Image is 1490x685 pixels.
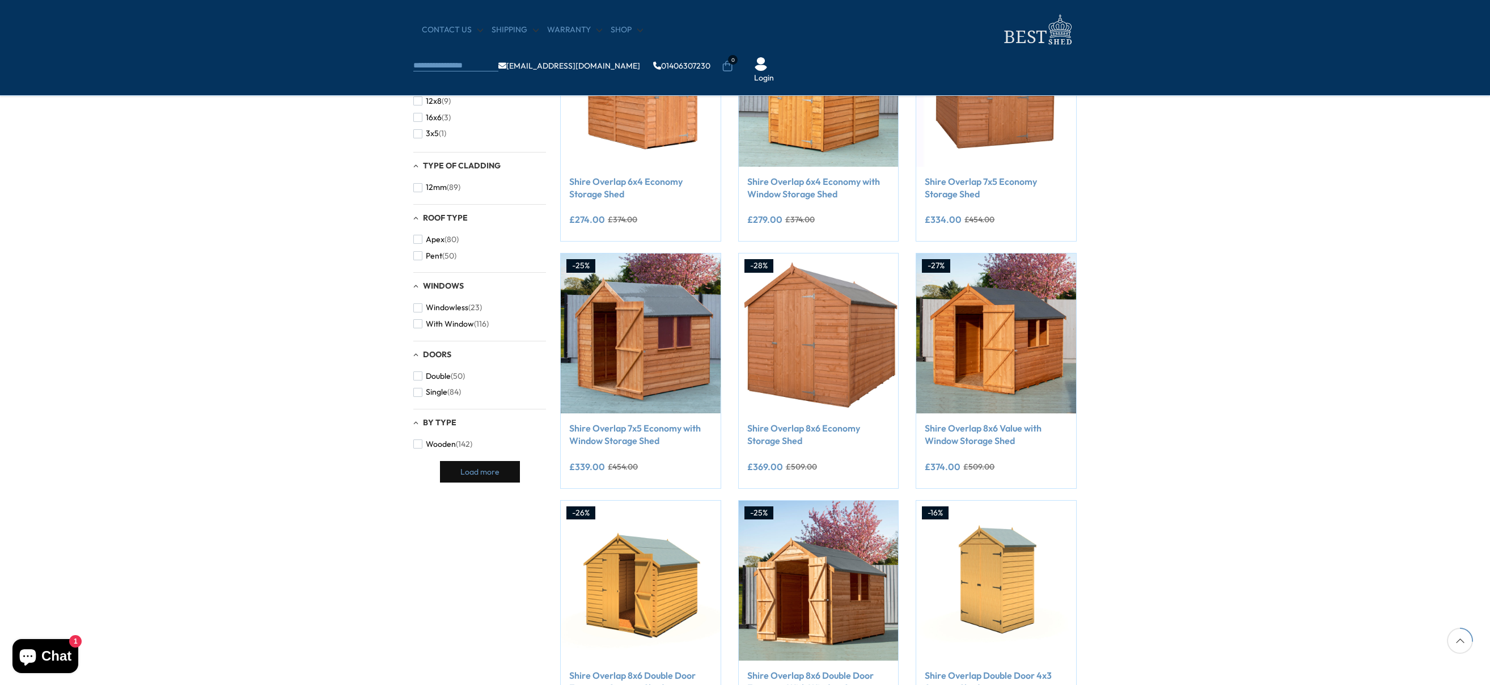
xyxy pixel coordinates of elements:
span: (9) [442,96,451,106]
span: By Type [423,417,456,428]
button: Windowless [413,299,482,316]
del: £374.00 [785,215,815,223]
span: Windowless [426,303,468,312]
del: £509.00 [786,463,817,471]
button: Load more [440,461,520,483]
button: 12x8 [413,93,451,109]
div: -26% [566,506,595,520]
img: Shire Overlap Double Door 4x3 Storage Shed - Best Shed [916,501,1076,661]
ins: £369.00 [747,462,783,471]
span: With Window [426,319,474,329]
span: Roof Type [423,213,468,223]
span: Wooden [426,439,456,449]
a: Shipping [492,24,539,36]
span: (50) [442,251,456,261]
a: Shire Overlap 6x4 Economy with Window Storage Shed [747,175,890,201]
button: Apex [413,231,459,248]
span: Windows [423,281,464,291]
button: 16x6 [413,109,451,126]
div: -25% [744,506,773,520]
span: (23) [468,303,482,312]
button: 3x5 [413,125,446,142]
img: Shire Overlap 8x6 Double Door Economy With Window Storage Shed - Best Shed [739,501,899,661]
button: 12mm [413,179,460,196]
a: 01406307230 [653,62,710,70]
img: Shire Overlap 7x5 Economy with Window Storage Shed - Best Shed [561,253,721,413]
span: Type of Cladding [423,160,501,171]
button: Single [413,384,461,400]
a: Shire Overlap 7x5 Economy with Window Storage Shed [569,422,712,447]
span: Apex [426,235,445,244]
button: 4x3 [413,142,448,158]
span: Load more [460,468,500,476]
span: 3x5 [426,129,439,138]
ins: £374.00 [925,462,960,471]
span: Doors [423,349,451,360]
span: 16x6 [426,113,442,122]
a: Shire Overlap 8x6 Value with Window Storage Shed [925,422,1068,447]
div: -27% [922,259,950,273]
button: Wooden [413,436,472,453]
a: Shire Overlap 8x6 Economy Storage Shed [747,422,890,447]
span: Single [426,387,447,397]
del: £509.00 [963,463,994,471]
del: £374.00 [608,215,637,223]
span: (116) [474,319,489,329]
span: 12mm [426,183,447,192]
button: Double [413,368,465,384]
img: User Icon [754,57,768,71]
a: 0 [722,61,733,72]
a: [EMAIL_ADDRESS][DOMAIN_NAME] [498,62,640,70]
span: (89) [447,183,460,192]
a: CONTACT US [422,24,483,36]
ins: £274.00 [569,215,605,224]
del: £454.00 [608,463,638,471]
span: 12x8 [426,96,442,106]
ins: £339.00 [569,462,605,471]
img: Shire Overlap 8x6 Double Door Economy Storage Shed - Best Shed [561,501,721,661]
button: With Window [413,316,489,332]
ins: £279.00 [747,215,782,224]
span: Pent [426,251,442,261]
button: Pent [413,248,456,264]
span: Double [426,371,451,381]
span: (3) [442,113,451,122]
div: -25% [566,259,595,273]
a: Shire Overlap 6x4 Economy Storage Shed [569,175,712,201]
span: (142) [456,439,472,449]
a: Shire Overlap 7x5 Economy Storage Shed [925,175,1068,201]
span: (1) [439,129,446,138]
img: Shire Overlap 8x6 Economy Storage Shed - Best Shed [739,253,899,413]
ins: £334.00 [925,215,962,224]
inbox-online-store-chat: Shopify online store chat [9,639,82,676]
span: (50) [451,371,465,381]
del: £454.00 [964,215,994,223]
a: Shop [611,24,643,36]
a: Login [754,73,774,84]
span: (84) [447,387,461,397]
div: -16% [922,506,949,520]
img: logo [997,11,1077,48]
span: 0 [728,55,738,65]
div: -28% [744,259,773,273]
a: Warranty [547,24,602,36]
span: (80) [445,235,459,244]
